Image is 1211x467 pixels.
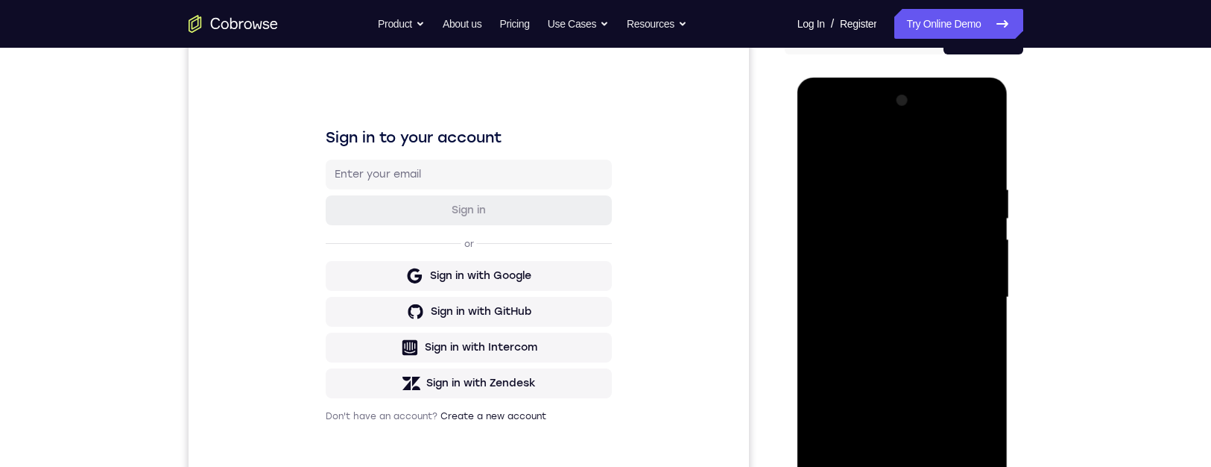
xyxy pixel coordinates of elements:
[797,9,825,39] a: Log In
[137,308,423,338] button: Sign in with Intercom
[242,280,343,295] div: Sign in with GitHub
[241,244,343,259] div: Sign in with Google
[378,9,425,39] button: Product
[238,351,347,366] div: Sign in with Zendesk
[831,15,834,33] span: /
[137,272,423,302] button: Sign in with GitHub
[236,316,349,330] div: Sign in with Intercom
[252,386,358,397] a: Create a new account
[548,9,609,39] button: Use Cases
[189,15,278,33] a: Go to the home page
[499,9,529,39] a: Pricing
[443,9,481,39] a: About us
[273,213,288,225] p: or
[627,9,687,39] button: Resources
[894,9,1022,39] a: Try Online Demo
[137,344,423,374] button: Sign in with Zendesk
[840,9,876,39] a: Register
[137,236,423,266] button: Sign in with Google
[137,386,423,398] p: Don't have an account?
